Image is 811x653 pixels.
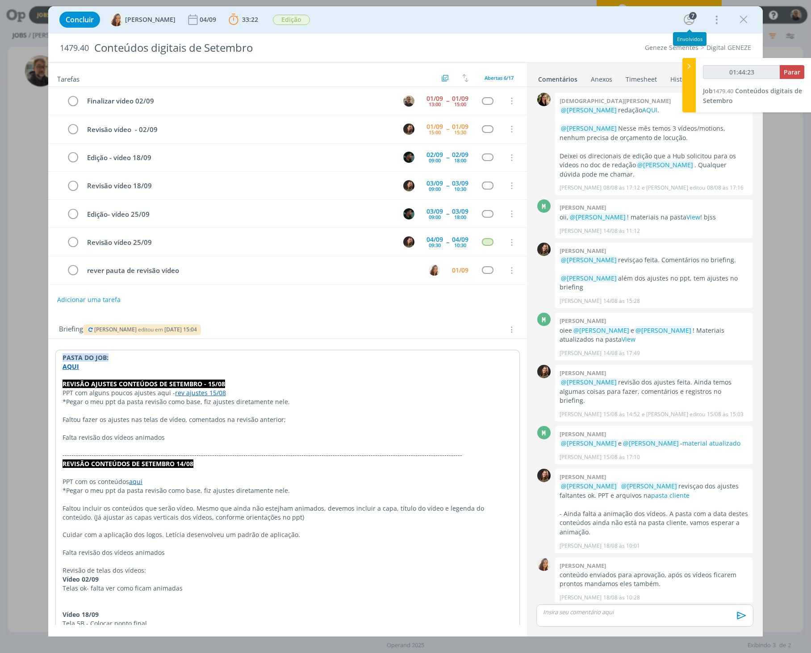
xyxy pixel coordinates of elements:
img: R [403,95,414,107]
span: Abertas 6/17 [485,74,514,81]
div: 13:00 [429,102,441,107]
div: 09:00 [429,186,441,191]
p: [PERSON_NAME] [560,227,602,235]
div: 03/09 [452,208,468,215]
span: @[PERSON_NAME] [573,326,629,335]
div: Finalizar vídeo 02/09 [83,95,395,107]
p: oii, ! materiais na pasta ! bjss [560,213,748,222]
a: Job1479.40Conteúdos digitais de Setembro [703,87,802,105]
span: 18/08 às 10:28 [603,594,640,602]
div: 03/09 [426,208,443,215]
button: 33:22 [226,12,260,27]
img: C [537,93,551,106]
span: Telas ok- falta ver como ficam animadas [63,584,183,592]
button: J [402,236,415,249]
span: @[PERSON_NAME] [561,439,617,447]
button: Adicionar uma tarefa [57,292,121,308]
div: 18:00 [454,215,466,219]
div: Revisão vídeo 18/09 [83,180,395,191]
span: 15/08 às 17:10 [603,453,640,461]
div: 02/09 [426,152,443,158]
div: 04/09 [452,236,468,243]
a: Comentários [538,71,578,84]
img: J [403,124,414,135]
span: -- [446,239,449,245]
p: conteúdo enviados para aprovação, após os vídeos ficarem prontos mandamos eles também. [560,570,748,589]
span: 1479.40 [60,43,89,53]
div: 01/09 [452,267,468,273]
strong: REVISÃO CONTEÚDOS DE SETEMBRO 14/08 [63,459,193,468]
span: 1479.40 [713,87,733,95]
div: 03/09 [452,180,468,186]
span: @[PERSON_NAME] [570,213,626,221]
div: M [537,313,551,326]
span: @[PERSON_NAME] [561,106,617,114]
span: -- [446,211,449,217]
strong: Vídeo 18/09 [63,610,99,619]
img: V [429,265,440,276]
span: Parar [784,68,800,76]
div: 7 [689,12,697,20]
b: [PERSON_NAME] [560,473,606,481]
img: K [403,208,414,219]
img: arrow-down-up.svg [462,74,468,82]
button: V[PERSON_NAME] [110,13,176,26]
span: [PERSON_NAME] [94,326,137,333]
span: Edição [273,15,310,25]
a: pasta cliente [651,491,690,500]
div: M [537,426,551,439]
img: J [537,243,551,256]
div: 04/09 [426,236,443,243]
button: 7 [682,12,696,27]
p: PPT com os conteúdos [63,477,513,486]
span: -- [446,98,449,104]
p: Faltou fazer os ajustes nas telas de vídeo, comentados na revisão anterior; [63,415,513,424]
p: oiee e ! Materiais atualizados na pasta [560,326,748,344]
a: AQUI [63,362,79,371]
span: @[PERSON_NAME] [637,161,693,169]
a: rev ajustes 15/08 [175,388,226,397]
a: AQUI [642,106,657,114]
div: 09:00 [429,215,441,219]
span: @[PERSON_NAME] [561,274,617,282]
p: Falta revisão dos vídeos animados [63,548,513,557]
img: J [537,469,551,482]
p: PPT com alguns poucos ajustes aqui - [63,388,513,397]
span: 14/08 às 17:49 [603,349,640,357]
span: e [PERSON_NAME] editou [642,410,705,418]
b: [PERSON_NAME] [560,247,606,255]
p: -------------------------------------------------------------------------------------------------... [63,450,513,459]
p: e - [560,439,748,448]
b: [PERSON_NAME] [560,562,606,570]
div: 18:00 [454,158,466,163]
span: 14/08 às 15:28 [603,297,640,305]
button: J [402,179,415,192]
div: Envolvidos [677,36,702,42]
div: M [537,199,551,213]
button: V [427,264,441,277]
span: 15/08 às 15:03 [707,410,744,418]
div: 10:30 [454,243,466,248]
div: rever pauta de revisão vídeo [83,265,420,276]
span: e [PERSON_NAME] editou [642,184,705,192]
div: Edição- vídeo 25/09 [83,209,395,220]
p: *Pegar o meu ppt da pasta revisão como base, fiz ajustes diretamente nele. [63,486,513,495]
p: [PERSON_NAME] [560,410,602,418]
strong: REVISÃO AJUSTES CONTEÚDOS DE SETEMBRO - 15/08 [63,380,225,388]
div: Revisão vídeo 25/09 [83,237,395,248]
b: [PERSON_NAME] [560,203,606,211]
img: V [110,13,123,26]
span: -- [446,154,449,161]
div: 01/09 [452,95,468,102]
p: redação . [560,106,748,115]
div: 10:30 [454,186,466,191]
p: [PERSON_NAME] [560,297,602,305]
span: editou em [138,326,163,333]
span: @[PERSON_NAME] [561,482,617,490]
strong: Vídeo 02/09 [63,575,99,583]
div: Edição - vídeo 18/09 [83,152,395,163]
p: Nesse mês temos 3 vídeos/motions, nenhum precisa de orçamento de locução. [560,124,748,142]
span: 08/08 às 17:16 [707,184,744,192]
p: Revisão de telas dos vídeos: [63,566,513,575]
div: Revisão vídeo - 02/09 [83,124,395,135]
